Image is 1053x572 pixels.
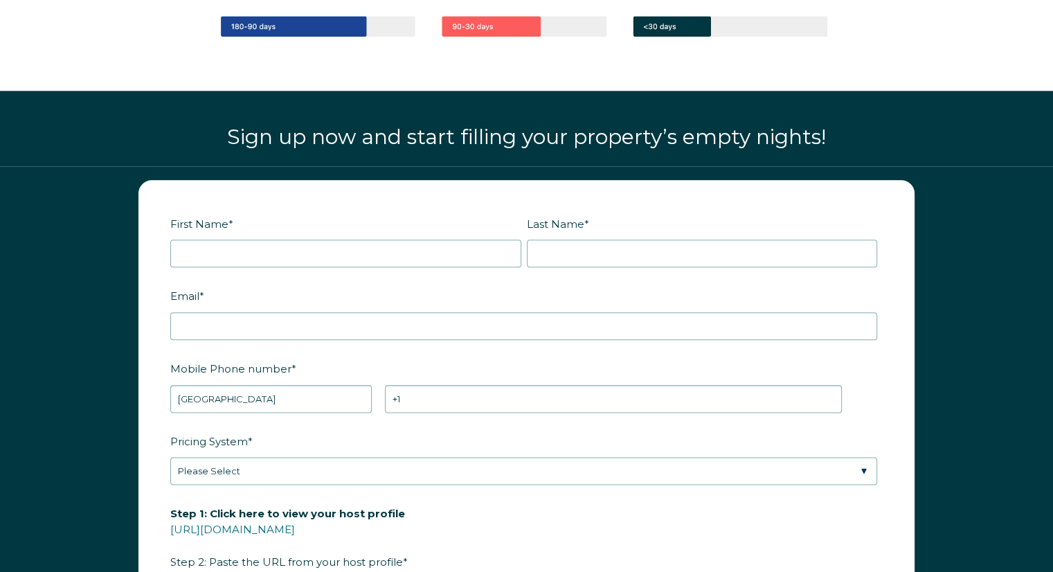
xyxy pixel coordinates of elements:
span: Sign up now and start filling your property’s empty nights! [227,124,826,150]
span: Last Name [527,213,584,235]
span: Pricing System [170,431,248,452]
span: First Name [170,213,228,235]
span: Step 1: Click here to view your host profile [170,503,405,524]
a: [URL][DOMAIN_NAME] [170,523,295,536]
span: Email [170,285,199,307]
span: Mobile Phone number [170,358,291,379]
